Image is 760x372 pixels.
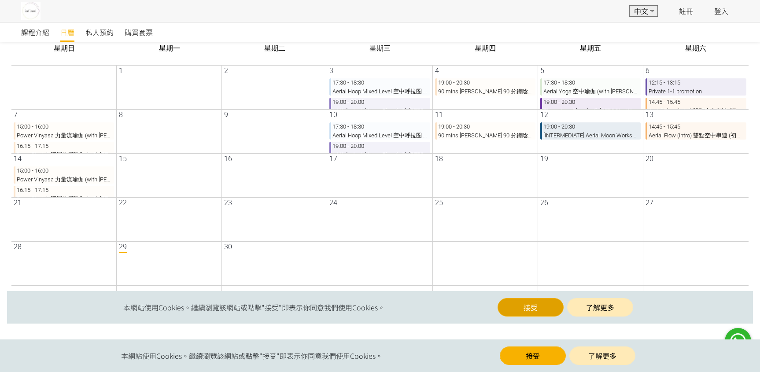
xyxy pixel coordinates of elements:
p: 15:00 - 16:00 Power Vinyasa 力量流瑜伽 (with [PERSON_NAME]) [7,188,107,205]
span: 私人預約 [85,27,114,37]
p: 14:45 - 15:45 Aerial Flow (Intro) 雙點空中串連 (初級) (with [PERSON_NAME]) [638,119,739,136]
div: 26 [533,219,636,230]
div: 星期日 [4,54,110,87]
div: 9月 2025 [342,27,404,49]
a: 了解更多 [569,346,635,365]
div: 16 [217,175,320,186]
div: 13 [638,131,742,142]
button: 接受 [491,320,557,338]
div: 23 [217,219,320,230]
div: 18 [428,175,531,186]
p: 17:30 - 18:30 Aerial Hoop Mixed Level 空中呼拉圈 (with [PERSON_NAME]) [322,100,423,117]
div: 22 [112,219,214,230]
a: 私人預約 [85,22,114,42]
div: 星期三 [320,54,425,87]
div: 29 [112,263,120,275]
span: 所有地區 [145,6,255,15]
p: 17:30 - 18:30 Aerial Yoga 空中瑜伽 (with [PERSON_NAME]) [533,100,634,117]
div: 14 [7,175,109,186]
div: 2 [217,87,320,98]
div: 3 [322,87,425,98]
div: 1 [112,87,214,98]
p: 19:00 - 20:00 Int/Adv. Aerial Hoop Flow (with [PERSON_NAME]) [322,163,423,180]
button: 接受 [500,346,566,365]
div: 17 [322,175,425,186]
p: 19:00 - 20:30 90 mins [PERSON_NAME] 90 分鐘陰陽瑜伽 (with [PERSON_NAME]) [428,144,528,161]
div: 4 [428,87,531,98]
div: 星期六 [636,54,742,87]
p: 15:00 - 16:00 Power Vinyasa 力量流瑜伽 (with [PERSON_NAME]) [7,144,107,161]
div: 20 [638,175,742,186]
span: 本網站使用Cookies。繼續瀏覽該網站或點擊"接受"即表示你同意我們使用Cookies。 [116,324,378,334]
p: 14:45 - 15:45 Aerial Flow (Intro) 雙點空中串連 (初級) (with [PERSON_NAME]) [638,144,739,161]
div: 12 [533,131,636,142]
p: 16:15 - 17:15 Deep Stretch 深層伸展瑜伽 (with [PERSON_NAME]) [7,163,107,180]
div: 5 [533,87,636,98]
div: 7 [7,131,109,142]
a: 日曆 [60,22,74,42]
div: 星期二 [215,54,320,87]
img: UmtSWZRY0gu1lRj4AQWWVd8cpYfWlUk61kPeIg4C.jpg [21,2,41,20]
div: 21 [7,219,109,230]
p: 12:15 - 13:15 Private 1-1 promotion [638,100,739,117]
div: 28 [7,263,109,274]
p: 19:00 - 20:30 90 mins [PERSON_NAME] 90 分鐘陰陽瑜伽 (with [PERSON_NAME]) [428,100,528,117]
a: 課程介紹 [21,22,49,42]
p: 17:30 - 18:30 Aerial Hoop Mixed Level 空中呼拉圈 (with [PERSON_NAME]) [322,144,423,161]
div: 8 [112,131,214,142]
p: 19:00 - 20:30 [INTERMEDIATE] Aerial Moon Workshop 空中月亮環 （with [PERSON_NAME]) [533,144,634,161]
div: 30 [217,263,320,274]
div: 10 [322,131,425,142]
a: 註冊 [679,6,693,16]
span: 購買套票 [125,27,153,37]
div: 25 [428,219,531,230]
div: 星期一 [110,54,215,87]
span: 所有課程 [6,6,116,15]
p: 19:00 - 20:00 Int/Adv. Aerial Hoop Flow (with [PERSON_NAME]) [322,119,423,136]
div: 星期五 [531,54,636,87]
div: 15 [112,175,214,186]
div: 27 [638,219,742,230]
p: 19:00 - 20:30 Tippy Hoop Flow (with [PERSON_NAME]) [533,119,634,136]
div: 24 [322,219,425,230]
div: 6 [638,87,742,98]
a: 登入 [714,6,728,16]
span: 本網站使用Cookies。繼續瀏覽該網站或點擊"接受"即表示你同意我們使用Cookies。 [121,350,383,361]
div: 19 [533,175,636,186]
span: 日曆 [60,27,74,37]
a: 購買套票 [125,22,153,42]
div: 9 [217,131,320,142]
div: 11 [428,131,531,142]
span: 課程介紹 [21,27,49,37]
p: 16:15 - 17:15 Deep Stretch 深層伸展瑜伽 (with [PERSON_NAME]) [7,207,107,225]
div: 星期四 [426,54,531,87]
a: 了解更多 [560,320,626,338]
